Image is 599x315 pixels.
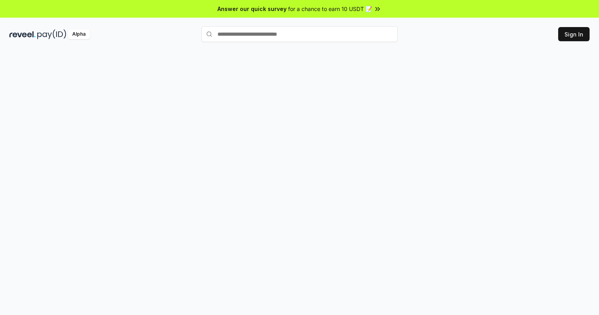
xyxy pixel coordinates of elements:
button: Sign In [558,27,590,41]
span: for a chance to earn 10 USDT 📝 [288,5,372,13]
span: Answer our quick survey [217,5,287,13]
img: pay_id [37,29,66,39]
img: reveel_dark [9,29,36,39]
div: Alpha [68,29,90,39]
